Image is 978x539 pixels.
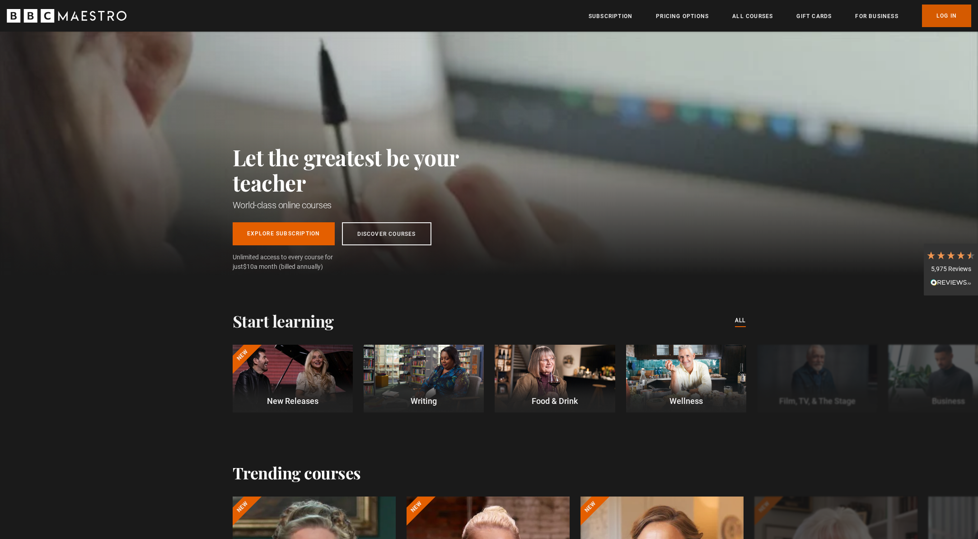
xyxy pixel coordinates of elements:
[233,222,335,245] a: Explore Subscription
[342,222,431,245] a: Discover Courses
[495,345,615,412] a: Food & Drink
[364,395,484,407] p: Writing
[233,253,355,272] span: Unlimited access to every course for just a month (billed annually)
[589,12,632,21] a: Subscription
[589,5,971,27] nav: Primary
[735,316,746,326] a: All
[233,199,499,211] h1: World-class online courses
[926,265,976,274] div: 5,975 Reviews
[855,12,898,21] a: For business
[495,395,615,407] p: Food & Drink
[931,279,971,286] img: REVIEWS.io
[922,5,971,27] a: Log In
[233,145,499,195] h2: Let the greatest be your teacher
[796,12,832,21] a: Gift Cards
[233,463,361,482] h2: Trending courses
[7,9,126,23] svg: BBC Maestro
[757,345,877,412] a: Film, TV, & The Stage
[924,244,978,296] div: 5,975 ReviewsRead All Reviews
[732,12,773,21] a: All Courses
[656,12,709,21] a: Pricing Options
[243,263,254,270] span: $10
[232,395,352,407] p: New Releases
[926,250,976,260] div: 4.7 Stars
[233,345,353,412] a: New New Releases
[626,395,746,407] p: Wellness
[233,311,334,330] h2: Start learning
[364,345,484,412] a: Writing
[757,395,877,407] p: Film, TV, & The Stage
[926,278,976,289] div: Read All Reviews
[626,345,746,412] a: Wellness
